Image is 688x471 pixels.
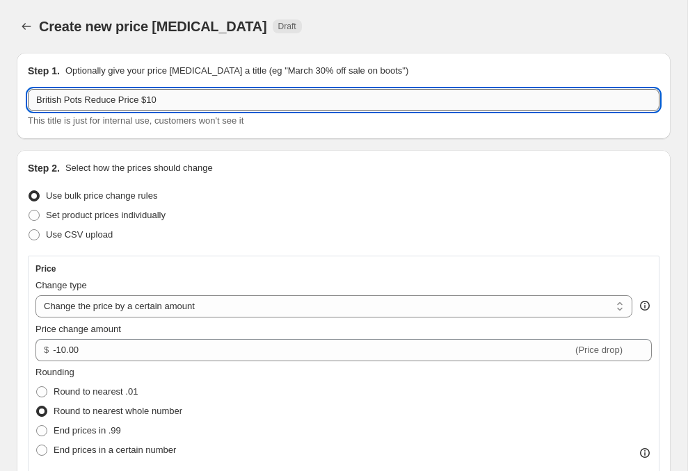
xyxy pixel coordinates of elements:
[54,445,176,455] span: End prices in a certain number
[65,64,408,78] p: Optionally give your price [MEDICAL_DATA] a title (eg "March 30% off sale on boots")
[28,161,60,175] h2: Step 2.
[65,161,213,175] p: Select how the prices should change
[28,89,659,111] input: 30% off holiday sale
[638,299,652,313] div: help
[54,406,182,416] span: Round to nearest whole number
[46,190,157,201] span: Use bulk price change rules
[35,367,74,377] span: Rounding
[35,324,121,334] span: Price change amount
[35,263,56,274] h3: Price
[39,19,267,34] span: Create new price [MEDICAL_DATA]
[28,115,243,126] span: This title is just for internal use, customers won't see it
[278,21,296,32] span: Draft
[35,280,87,290] span: Change type
[53,339,573,361] input: -10.00
[44,345,49,355] span: $
[54,386,138,397] span: Round to nearest .01
[17,17,36,36] button: Price change jobs
[28,64,60,78] h2: Step 1.
[575,345,623,355] span: (Price drop)
[46,210,166,220] span: Set product prices individually
[46,229,113,240] span: Use CSV upload
[54,425,121,436] span: End prices in .99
